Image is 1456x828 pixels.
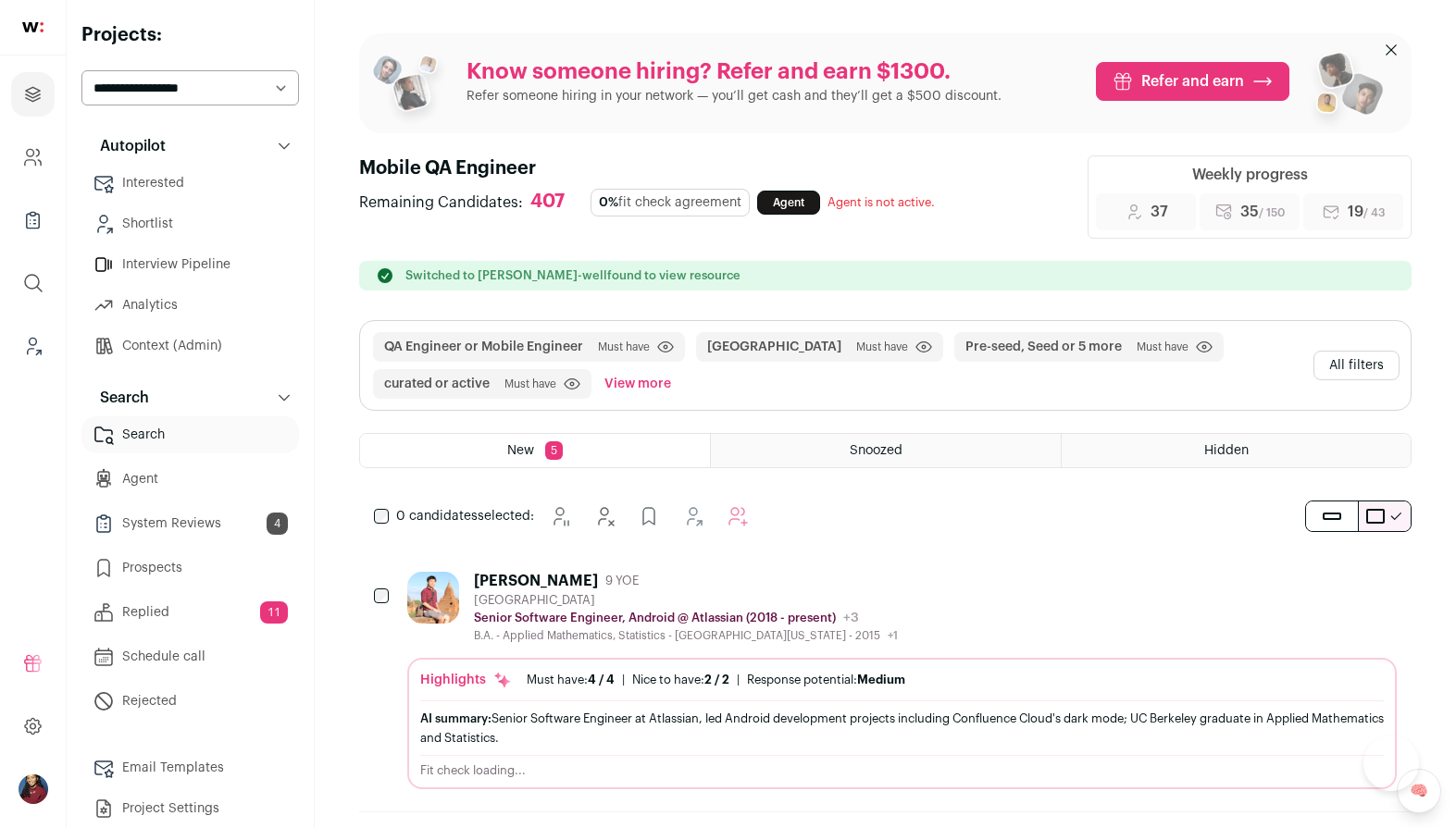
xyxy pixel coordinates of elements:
div: B.A. - Applied Mathematics, Statistics - [GEOGRAPHIC_DATA][US_STATE] - 2015 [474,628,898,643]
a: System Reviews4 [81,505,299,542]
a: [PERSON_NAME] 9 YOE [GEOGRAPHIC_DATA] Senior Software Engineer, Android @ Atlassian (2018 - prese... [407,572,1397,789]
button: Add to Shortlist [675,498,712,535]
div: Must have: [527,673,615,687]
span: 9 YOE [605,574,639,588]
button: curated or active [384,375,490,393]
span: Snoozed [850,444,902,457]
a: Rejected [81,683,299,720]
button: [GEOGRAPHIC_DATA] [707,338,841,356]
a: Analytics [81,287,299,324]
img: 1681255443949 [407,572,459,624]
img: referral_people_group_2-7c1ec42c15280f3369c0665c33c00ed472fd7f6af9dd0ec46c364f9a93ccf9a4.png [1304,44,1386,133]
span: / 43 [1363,207,1385,218]
button: View more [601,369,675,399]
span: Agent is not active. [828,196,935,208]
a: Interview Pipeline [81,246,299,283]
p: Know someone hiring? Refer and earn $1300. [467,57,1002,87]
button: Pre-seed, Seed or 5 more [965,338,1122,356]
a: Email Templates [81,749,299,786]
div: 407 [530,191,565,214]
span: Must have [856,340,908,354]
a: Company and ATS Settings [11,135,55,179]
span: 4 [267,513,288,535]
p: Refer someone hiring in your network — you’ll get cash and they’ll get a $500 discount. [467,87,1002,105]
a: Agent [81,461,299,498]
span: 0 candidates [396,510,478,523]
div: [PERSON_NAME] [474,572,598,590]
span: 37 [1151,201,1168,223]
h2: Projects: [81,22,299,48]
span: 11 [260,601,288,624]
div: [GEOGRAPHIC_DATA] [474,593,898,608]
div: Fit check loading... [420,763,1384,778]
div: Senior Software Engineer at Atlassian, led Android development projects including Confluence Clou... [420,709,1384,748]
button: Add to Prospects [630,498,667,535]
span: +1 [888,630,898,641]
p: Autopilot [89,135,166,157]
img: referral_people_group_1-3817b86375c0e7f77b15e9e1740954ef64e1f78137dd7e9f4ff27367cb2cd09a.png [370,48,452,130]
a: Shortlist [81,205,299,242]
p: Search [89,387,149,409]
ul: | | [527,673,905,687]
div: Highlights [420,671,512,689]
button: QA Engineer or Mobile Engineer [384,338,583,356]
a: Company Lists [11,198,55,242]
button: Autopilot [81,128,299,165]
button: Add to Autopilot [719,498,756,535]
span: selected: [396,507,534,525]
div: Response potential: [747,673,905,687]
button: Search [81,379,299,416]
span: 2 / 2 [704,674,729,686]
span: 35 [1240,201,1285,223]
p: Switched to [PERSON_NAME]-wellfound to view resource [405,268,740,283]
a: Context (Admin) [81,327,299,365]
span: Hidden [1204,444,1249,457]
span: 0% [599,196,618,209]
span: Must have [1137,340,1188,354]
span: +3 [843,612,859,624]
span: New [507,444,534,457]
button: Hide [586,498,623,535]
a: Agent [757,191,820,215]
a: Prospects [81,550,299,587]
a: Interested [81,165,299,202]
span: 19 [1348,201,1385,223]
button: Open dropdown [19,774,48,804]
img: 10010497-medium_jpg [19,774,48,804]
span: / 150 [1259,207,1285,218]
div: fit check agreement [591,189,750,216]
a: Hidden [1062,434,1411,467]
a: Leads (Backoffice) [11,324,55,368]
img: wellfound-shorthand-0d5821cbd27db2630d0214b213865d53afaa358527fdda9d0ea32b1df1b89c2c.svg [22,22,44,32]
a: Search [81,416,299,453]
a: Snoozed [711,434,1060,467]
button: Snooze [541,498,579,535]
span: AI summary: [420,712,492,724]
span: Medium [857,674,905,686]
span: Must have [598,340,650,354]
a: Refer and earn [1096,62,1289,101]
h1: Mobile QA Engineer [359,155,946,181]
iframe: Help Scout Beacon - Open [1363,735,1419,791]
div: Nice to have: [632,673,729,687]
a: 🧠 [1397,769,1441,813]
a: Schedule call [81,638,299,675]
span: Must have [504,377,556,391]
a: Project Settings [81,790,299,827]
div: Weekly progress [1192,164,1308,186]
a: Projects [11,72,55,117]
span: 4 / 4 [588,674,615,686]
span: 5 [545,441,563,460]
a: Replied11 [81,594,299,631]
p: Senior Software Engineer, Android @ Atlassian (2018 - present) [474,611,836,625]
button: All filters [1313,351,1400,380]
span: Remaining Candidates: [359,192,523,214]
